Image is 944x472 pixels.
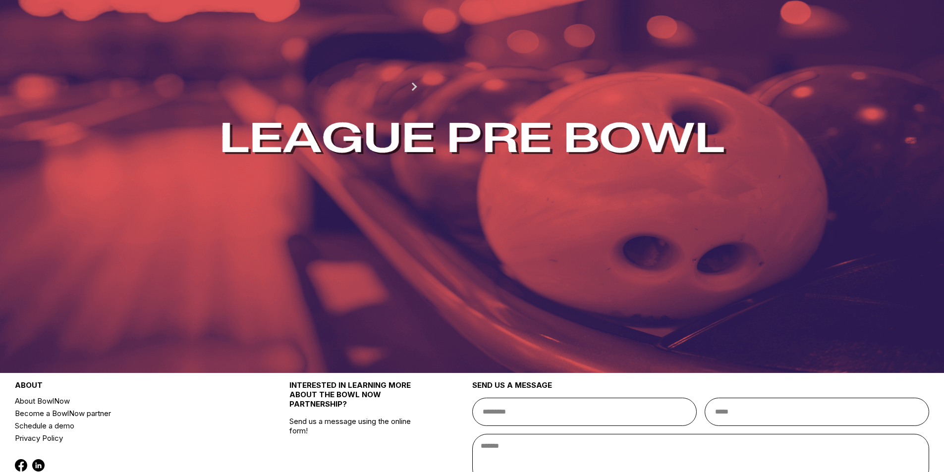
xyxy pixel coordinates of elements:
[15,407,243,420] a: Become a BowlNow partner
[15,380,243,395] div: about
[406,79,422,95] button: Next Month
[15,420,243,432] a: Schedule a demo
[472,380,930,398] div: send us a message
[15,432,243,444] a: Privacy Policy
[289,380,427,417] div: INTERESTED IN LEARNING MORE ABOUT THE BOWL NOW PARTNERSHIP?
[15,395,243,407] a: About BowlNow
